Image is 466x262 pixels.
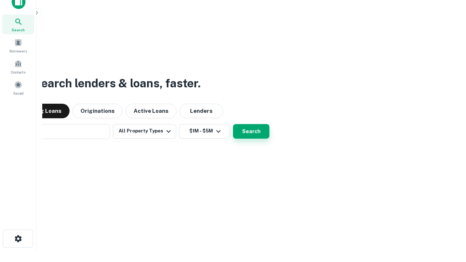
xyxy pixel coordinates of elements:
[11,69,25,75] span: Contacts
[179,124,230,139] button: $1M - $5M
[2,15,34,34] a: Search
[72,104,123,118] button: Originations
[2,36,34,55] a: Borrowers
[9,48,27,54] span: Borrowers
[233,124,269,139] button: Search
[430,204,466,239] iframe: Chat Widget
[126,104,177,118] button: Active Loans
[33,75,201,92] h3: Search lenders & loans, faster.
[2,57,34,76] a: Contacts
[2,78,34,98] a: Saved
[113,124,176,139] button: All Property Types
[179,104,223,118] button: Lenders
[12,27,25,33] span: Search
[13,90,24,96] span: Saved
